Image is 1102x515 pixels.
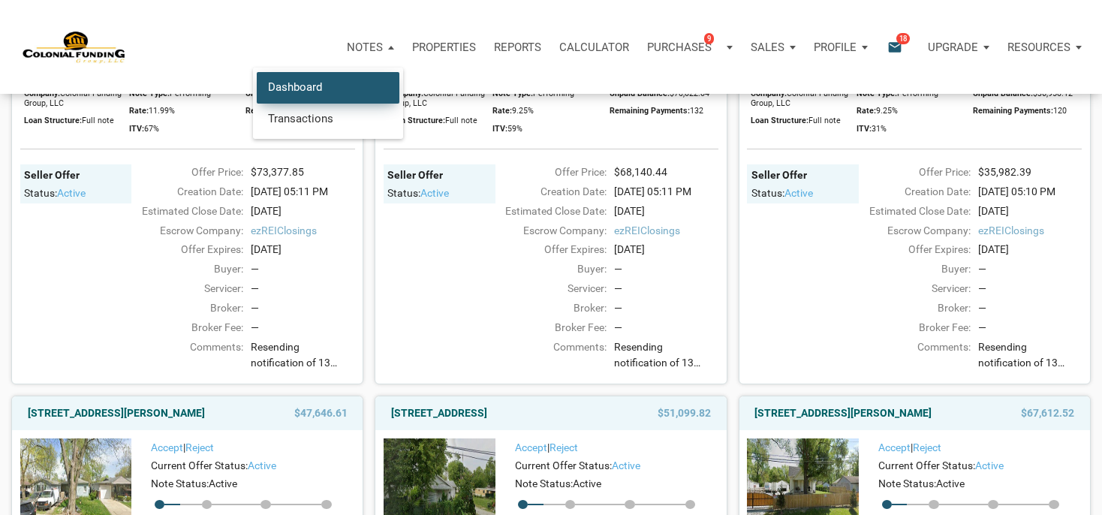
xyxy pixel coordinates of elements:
[876,106,898,116] span: 9.25%
[971,203,1090,219] div: [DATE]
[936,477,965,489] span: Active
[492,124,507,134] span: ITV:
[124,339,243,375] div: Comments:
[614,261,718,277] div: —
[412,41,476,54] p: Properties
[151,459,248,471] span: Current Offer Status:
[507,124,522,134] span: 59%
[124,164,243,180] div: Offer Price:
[919,25,998,70] button: Upgrade
[57,187,86,199] span: active
[607,184,726,200] div: [DATE] 05:11 PM
[559,41,629,54] p: Calculator
[387,168,491,182] div: Seller Offer
[488,164,607,180] div: Offer Price:
[251,223,355,239] span: ezREIClosings
[124,320,243,336] div: Broker Fee:
[515,441,578,453] span: |
[24,89,122,108] span: Colonial Funding Group, LLC
[251,321,259,333] span: —
[878,459,975,471] span: Current Offer Status:
[294,404,348,422] span: $47,646.61
[851,164,971,180] div: Offer Price:
[515,459,612,471] span: Current Offer Status:
[124,223,243,239] div: Escrow Company:
[257,103,399,134] a: Transactions
[851,281,971,297] div: Servicer:
[878,441,911,453] a: Accept
[550,25,638,70] a: Calculator
[704,32,714,44] span: 9
[24,116,82,125] span: Loan Structure:
[857,106,876,116] span: Rate:
[485,25,550,70] button: Reports
[857,124,872,134] span: ITV:
[998,25,1091,70] button: Resources
[82,116,114,125] span: Full note
[607,242,726,257] div: [DATE]
[149,106,175,116] span: 11.99%
[243,164,363,180] div: $73,377.85
[251,261,355,277] div: —
[251,281,355,297] div: —
[391,404,487,422] a: [STREET_ADDRESS]
[971,184,1090,200] div: [DATE] 05:10 PM
[257,72,399,103] a: Dashboard
[978,261,1082,277] div: —
[387,116,445,125] span: Loan Structure:
[612,459,640,471] span: active
[129,124,144,134] span: ITV:
[124,242,243,257] div: Offer Expires:
[251,339,355,371] span: Resending notification of 13 notes available for purchase.
[1021,404,1074,422] span: $67,612.52
[338,25,403,70] a: Notes DashboardTransactions
[978,281,1082,297] div: —
[488,300,607,316] div: Broker:
[488,320,607,336] div: Broker Fee:
[492,106,512,116] span: Rate:
[488,281,607,297] div: Servicer:
[751,89,848,108] span: Colonial Funding Group, LLC
[851,223,971,239] div: Escrow Company:
[387,187,420,199] span: Status:
[549,441,578,453] a: Reject
[742,25,805,70] a: Sales
[647,41,712,54] p: Purchases
[614,300,718,316] div: —
[978,223,1082,239] span: ezREIClosings
[420,187,449,199] span: active
[751,41,784,54] p: Sales
[124,203,243,219] div: Estimated Close Date:
[805,25,877,70] button: Profile
[913,441,941,453] a: Reject
[607,164,726,180] div: $68,140.44
[124,184,243,200] div: Creation Date:
[851,242,971,257] div: Offer Expires:
[151,441,214,453] span: |
[488,203,607,219] div: Estimated Close Date:
[243,184,363,200] div: [DATE] 05:11 PM
[751,187,784,199] span: Status:
[512,106,534,116] span: 9.25%
[124,300,243,316] div: Broker:
[607,203,726,219] div: [DATE]
[488,261,607,277] div: Buyer:
[24,168,128,182] div: Seller Offer
[754,404,932,422] a: [STREET_ADDRESS][PERSON_NAME]
[658,404,711,422] span: $51,099.82
[978,339,1082,371] span: Resending notification of 13 notes available for purchase.
[209,477,237,489] span: Active
[814,41,857,54] p: Profile
[808,116,841,125] span: Full note
[1007,41,1070,54] p: Resources
[751,116,808,125] span: Loan Structure:
[1053,106,1067,116] span: 120
[573,477,601,489] span: Active
[185,441,214,453] a: Reject
[124,261,243,277] div: Buyer:
[851,339,971,375] div: Comments:
[445,116,477,125] span: Full note
[494,41,541,54] p: Reports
